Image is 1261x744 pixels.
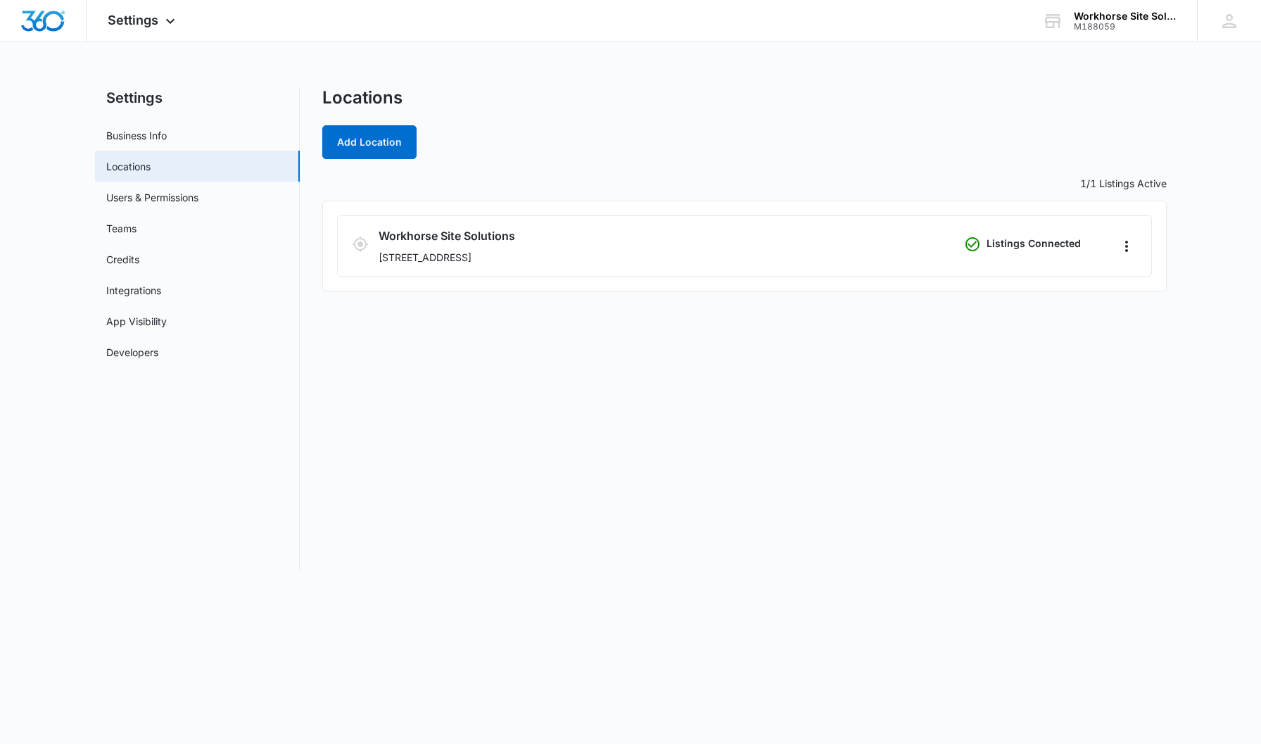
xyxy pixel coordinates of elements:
[106,283,161,298] a: Integrations
[322,125,417,159] button: Add Location
[106,252,139,267] a: Credits
[1074,11,1177,22] div: account name
[106,128,167,143] a: Business Info
[322,136,417,148] a: Add Location
[106,345,158,360] a: Developers
[106,221,137,236] a: Teams
[1074,22,1177,32] div: account id
[106,190,198,205] a: Users & Permissions
[987,236,1081,251] p: Listings Connected
[106,159,151,174] a: Locations
[106,314,167,329] a: App Visibility
[379,250,958,265] p: [STREET_ADDRESS]
[379,227,958,244] h3: Workhorse Site Solutions
[108,13,158,27] span: Settings
[1116,235,1137,258] button: Actions
[322,87,403,108] h1: Locations
[95,87,300,108] h2: Settings
[322,176,1167,191] p: 1/1 Listings Active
